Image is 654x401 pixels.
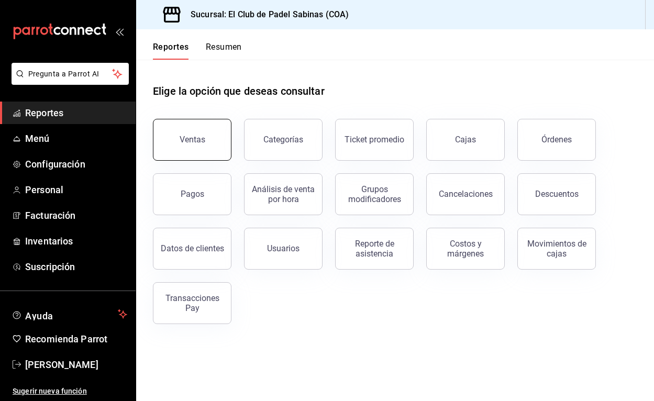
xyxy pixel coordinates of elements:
div: Cajas [455,135,476,144]
span: Pregunta a Parrot AI [28,69,113,80]
div: Categorías [263,135,303,144]
button: Cancelaciones [426,173,505,215]
span: Recomienda Parrot [25,332,127,346]
div: Descuentos [535,189,579,199]
button: Ventas [153,119,231,161]
div: Datos de clientes [161,243,224,253]
a: Pregunta a Parrot AI [7,76,129,87]
span: [PERSON_NAME] [25,358,127,372]
button: Órdenes [517,119,596,161]
div: Ventas [180,135,205,144]
button: Resumen [206,42,242,60]
div: Órdenes [541,135,572,144]
button: Grupos modificadores [335,173,414,215]
span: Facturación [25,208,127,222]
div: navigation tabs [153,42,242,60]
div: Grupos modificadores [342,184,407,204]
span: Configuración [25,157,127,171]
div: Pagos [181,189,204,199]
button: Ticket promedio [335,119,414,161]
span: Sugerir nueva función [13,386,127,397]
div: Transacciones Pay [160,293,225,313]
span: Personal [25,183,127,197]
h3: Sucursal: El Club de Padel Sabinas (COA) [182,8,349,21]
span: Inventarios [25,234,127,248]
button: Descuentos [517,173,596,215]
button: Datos de clientes [153,228,231,270]
div: Cancelaciones [439,189,493,199]
span: Reportes [25,106,127,120]
button: Usuarios [244,228,323,270]
div: Reporte de asistencia [342,239,407,259]
span: Suscripción [25,260,127,274]
button: Reporte de asistencia [335,228,414,270]
h1: Elige la opción que deseas consultar [153,83,325,99]
div: Usuarios [267,243,300,253]
div: Costos y márgenes [433,239,498,259]
span: Menú [25,131,127,146]
button: Cajas [426,119,505,161]
button: Movimientos de cajas [517,228,596,270]
span: Ayuda [25,308,114,320]
button: open_drawer_menu [115,27,124,36]
div: Movimientos de cajas [524,239,589,259]
button: Transacciones Pay [153,282,231,324]
button: Pregunta a Parrot AI [12,63,129,85]
button: Análisis de venta por hora [244,173,323,215]
button: Categorías [244,119,323,161]
button: Pagos [153,173,231,215]
div: Análisis de venta por hora [251,184,316,204]
div: Ticket promedio [345,135,404,144]
button: Costos y márgenes [426,228,505,270]
button: Reportes [153,42,189,60]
